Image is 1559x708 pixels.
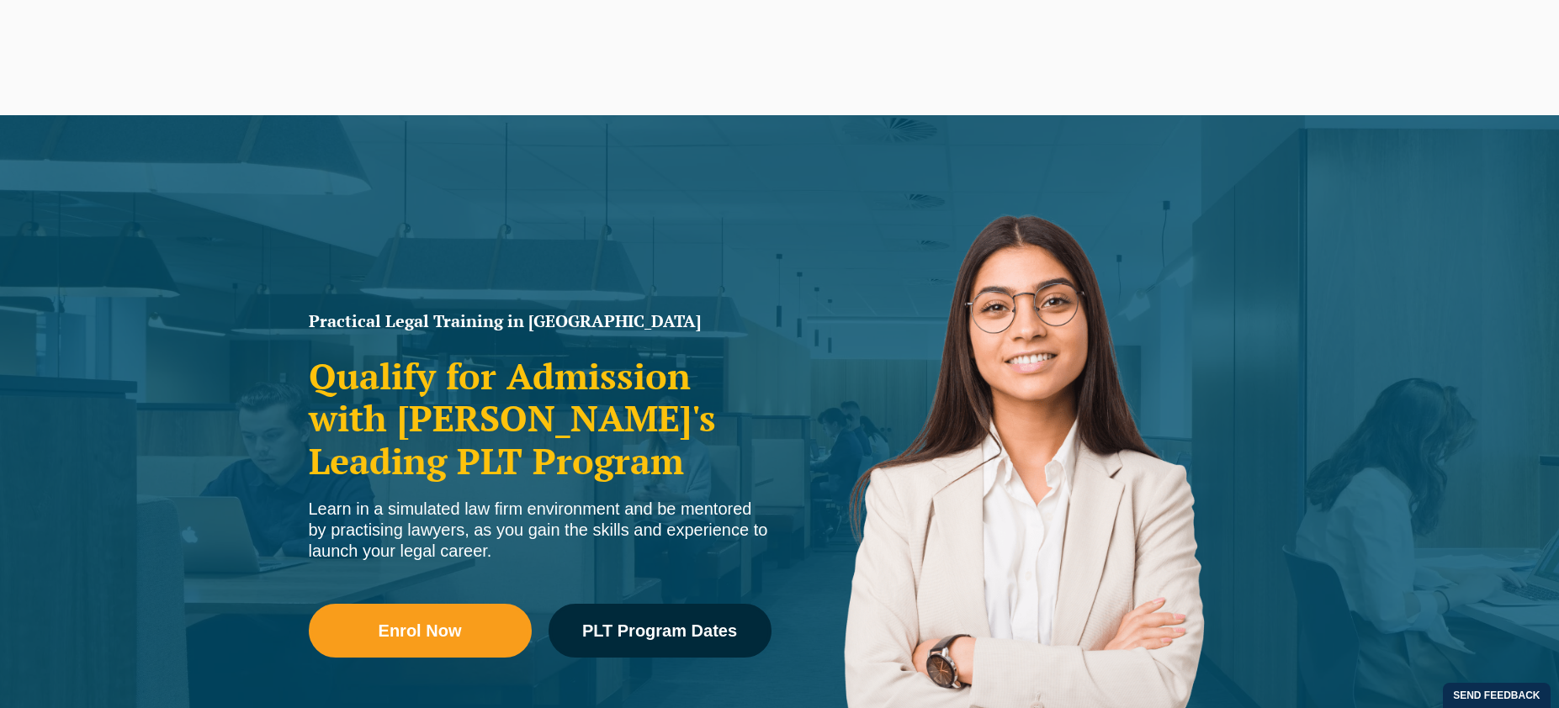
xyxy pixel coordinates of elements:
div: Learn in a simulated law firm environment and be mentored by practising lawyers, as you gain the ... [309,499,772,562]
span: PLT Program Dates [582,622,737,639]
a: PLT Program Dates [549,604,772,658]
h1: Practical Legal Training in [GEOGRAPHIC_DATA] [309,313,772,330]
h2: Qualify for Admission with [PERSON_NAME]'s Leading PLT Program [309,355,772,482]
span: Enrol Now [379,622,462,639]
a: Enrol Now [309,604,532,658]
